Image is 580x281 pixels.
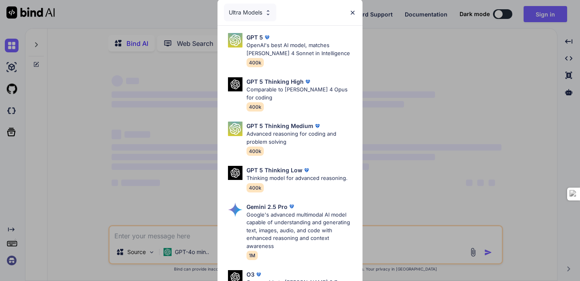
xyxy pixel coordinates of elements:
[349,9,356,16] img: close
[302,166,311,174] img: premium
[228,202,242,217] img: Pick Models
[304,78,312,86] img: premium
[246,147,264,156] span: 400k
[246,102,264,112] span: 400k
[246,270,255,279] p: O3
[246,33,263,41] p: GPT 5
[246,41,356,57] p: OpenAI's best AI model, matches [PERSON_NAME] 4 Sonnet in Intelligence
[288,202,296,211] img: premium
[246,166,302,174] p: GPT 5 Thinking Low
[246,183,264,192] span: 400k
[246,251,258,260] span: 1M
[246,86,356,101] p: Comparable to [PERSON_NAME] 4 Opus for coding
[246,77,304,86] p: GPT 5 Thinking High
[228,122,242,136] img: Pick Models
[246,122,313,130] p: GPT 5 Thinking Medium
[246,58,264,67] span: 400k
[246,211,356,250] p: Google's advanced multimodal AI model capable of understanding and generating text, images, audio...
[228,77,242,91] img: Pick Models
[265,9,271,16] img: Pick Models
[246,202,288,211] p: Gemini 2.5 Pro
[313,122,321,130] img: premium
[224,4,276,21] div: Ultra Models
[263,33,271,41] img: premium
[246,130,356,146] p: Advanced reasoning for coding and problem solving
[246,174,348,182] p: Thinking model for advanced reasoning.
[255,271,263,279] img: premium
[228,166,242,180] img: Pick Models
[228,33,242,48] img: Pick Models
